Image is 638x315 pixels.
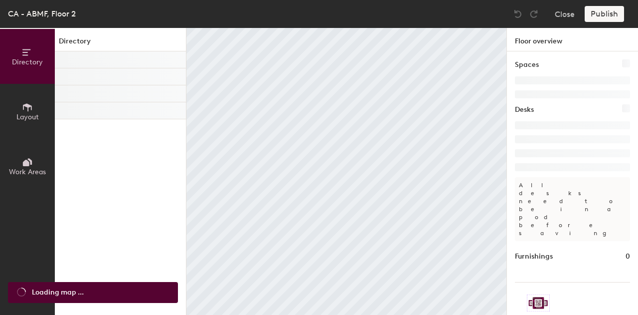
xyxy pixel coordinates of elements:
[507,28,638,51] h1: Floor overview
[626,251,630,262] h1: 0
[55,36,186,51] h1: Directory
[12,58,43,66] span: Directory
[527,295,550,312] img: Sticker logo
[515,251,553,262] h1: Furnishings
[32,287,84,298] span: Loading map ...
[8,7,76,20] div: CA - ABMF, Floor 2
[186,28,506,315] canvas: Map
[16,113,39,121] span: Layout
[515,59,539,70] h1: Spaces
[513,9,523,19] img: Undo
[529,9,539,19] img: Redo
[9,168,46,176] span: Work Areas
[515,104,534,115] h1: Desks
[515,177,630,241] p: All desks need to be in a pod before saving
[555,6,575,22] button: Close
